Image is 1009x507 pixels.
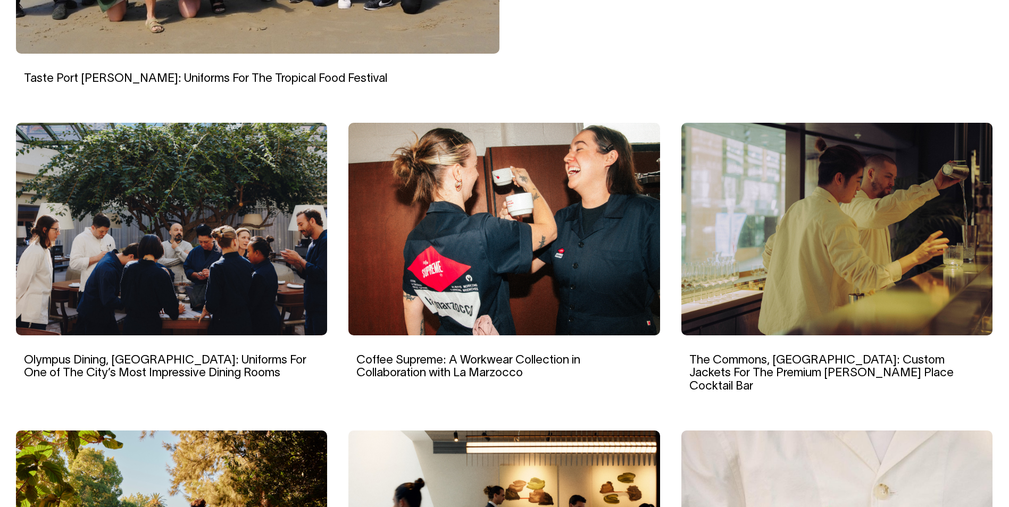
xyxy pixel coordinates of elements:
img: The Commons, Sydney: Custom Jackets For The Premium Martin Place Cocktail Bar [681,123,993,335]
a: Taste Port [PERSON_NAME]: Uniforms For The Tropical Food Festival [24,73,387,84]
a: The Commons, [GEOGRAPHIC_DATA]: Custom Jackets For The Premium [PERSON_NAME] Place Cocktail Bar [689,355,954,391]
img: Olympus Dining, Sydney: Uniforms For One of The City’s Most Impressive Dining Rooms [16,123,327,335]
img: Coffee Supreme: A Workwear Collection in Collaboration with La Marzocco [348,123,660,335]
a: Olympus Dining, [GEOGRAPHIC_DATA]: Uniforms For One of The City’s Most Impressive Dining Rooms [24,355,306,378]
a: Coffee Supreme: A Workwear Collection in Collaboration with La Marzocco [356,355,580,378]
